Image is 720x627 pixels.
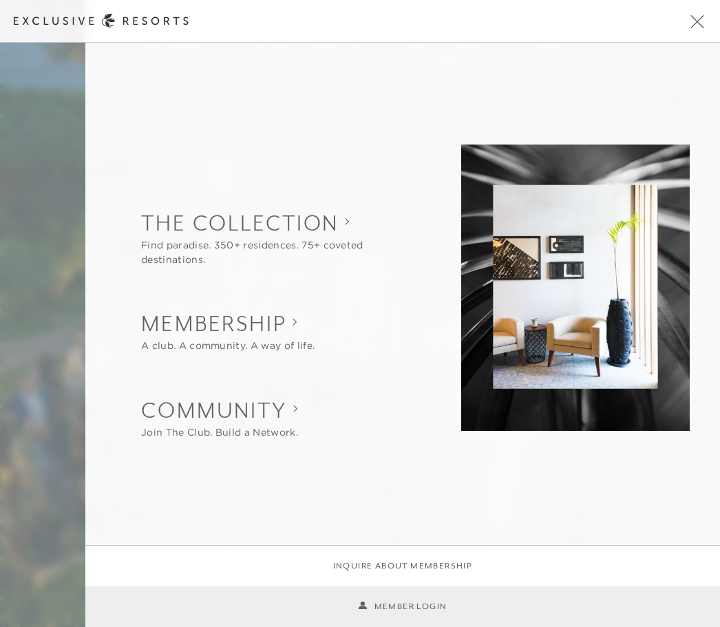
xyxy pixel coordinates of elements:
[141,395,298,440] button: Show Community sub-navigation
[141,308,315,339] h2: Membership
[141,208,416,238] h2: The Collection
[141,425,298,440] div: Join The Club. Build a Network.
[141,308,315,353] button: Show Membership sub-navigation
[141,208,416,267] button: Show The Collection sub-navigation
[350,297,720,627] iframe: Qualified Messenger
[141,339,315,354] div: A club. A community. A way of life.
[141,238,416,267] div: Find paradise. 350+ residences. 75+ coveted destinations.
[688,17,706,26] button: Open navigation
[141,395,298,425] h2: Community
[333,560,473,573] a: Inquire about membership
